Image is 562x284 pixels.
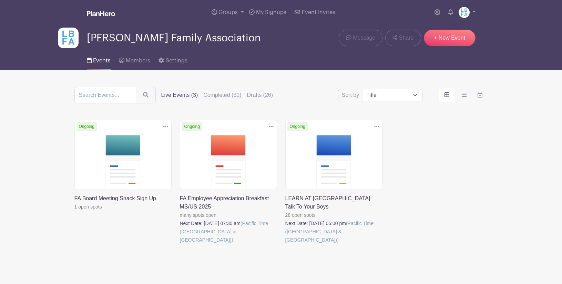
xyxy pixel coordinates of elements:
a: Members [119,48,150,70]
span: Events [93,58,111,63]
label: Sort by [342,91,361,99]
a: + New Event [424,30,476,46]
img: LBFArev.png [58,28,79,48]
a: Settings [159,48,187,70]
a: Events [87,48,111,70]
input: Search Events... [74,87,136,103]
span: Event Invites [302,10,335,15]
label: Completed (31) [203,91,241,99]
img: logo_white-6c42ec7e38ccf1d336a20a19083b03d10ae64f83f12c07503d8b9e83406b4c7d.svg [87,11,115,16]
label: Drafts (26) [247,91,273,99]
span: Members [126,58,150,63]
label: Live Events (3) [161,91,198,99]
a: Message [339,30,382,46]
span: Share [399,34,414,42]
span: Message [353,34,375,42]
div: filters [161,91,279,99]
span: My Signups [256,10,286,15]
span: Groups [218,10,238,15]
span: Settings [166,58,187,63]
img: LBFArev.png [459,7,470,18]
span: [PERSON_NAME] Family Association [87,32,261,44]
div: order and view [439,88,488,102]
a: Share [385,30,421,46]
